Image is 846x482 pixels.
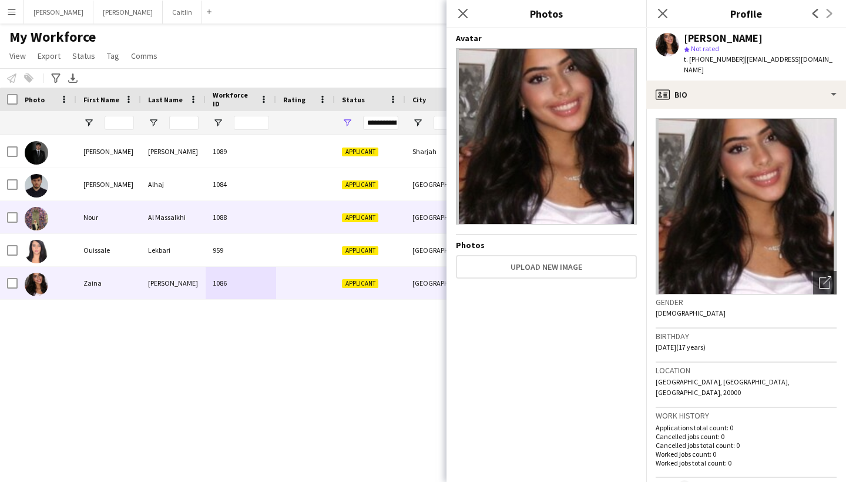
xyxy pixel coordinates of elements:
div: [PERSON_NAME] [141,135,206,168]
span: Status [72,51,95,61]
span: [DATE] (17 years) [656,343,706,352]
input: Workforce ID Filter Input [234,116,269,130]
span: Applicant [342,246,378,255]
span: Comms [131,51,157,61]
div: Sharjah [405,135,476,168]
div: Lekbari [141,234,206,266]
span: View [9,51,26,61]
img: Nour Al Massalkhi [25,207,48,230]
div: 1089 [206,135,276,168]
button: [PERSON_NAME] [24,1,93,24]
img: Ouissale Lekbari [25,240,48,263]
a: View [5,48,31,63]
app-action-btn: Advanced filters [49,71,63,85]
img: Zaina Milhem [25,273,48,296]
div: Al Massalkhi [141,201,206,233]
div: 959 [206,234,276,266]
div: Nour [76,201,141,233]
p: Applications total count: 0 [656,423,837,432]
span: First Name [83,95,119,104]
span: Tag [107,51,119,61]
input: Last Name Filter Input [169,116,199,130]
div: 1088 [206,201,276,233]
span: Applicant [342,180,378,189]
span: Export [38,51,61,61]
button: Open Filter Menu [83,118,94,128]
input: City Filter Input [434,116,469,130]
div: Open photos pop-in [813,271,837,294]
div: Zaina [76,267,141,299]
img: Crew avatar or photo [656,118,837,294]
button: Upload new image [456,255,637,279]
h4: Avatar [456,33,637,43]
span: Last Name [148,95,183,104]
span: Applicant [342,213,378,222]
a: Tag [102,48,124,63]
h3: Profile [646,6,846,21]
a: Export [33,48,65,63]
span: [GEOGRAPHIC_DATA], [GEOGRAPHIC_DATA], [GEOGRAPHIC_DATA], 20000 [656,377,790,397]
h3: Photos [446,6,646,21]
div: [GEOGRAPHIC_DATA] [405,234,476,266]
p: Cancelled jobs total count: 0 [656,441,837,450]
div: [PERSON_NAME] [684,33,763,43]
p: Worked jobs total count: 0 [656,458,837,467]
div: Alhaj [141,168,206,200]
span: t. [PHONE_NUMBER] [684,55,745,63]
span: My Workforce [9,28,96,46]
span: Status [342,95,365,104]
div: [PERSON_NAME] [76,135,141,168]
div: [GEOGRAPHIC_DATA] [405,201,476,233]
p: Worked jobs count: 0 [656,450,837,458]
img: Abdullah Alshawi [25,141,48,165]
button: [PERSON_NAME] [93,1,163,24]
a: Comms [126,48,162,63]
button: Open Filter Menu [412,118,423,128]
img: Mohammed Alhaj [25,174,48,198]
h3: Work history [656,410,837,421]
button: Open Filter Menu [342,118,352,128]
div: 1086 [206,267,276,299]
span: [DEMOGRAPHIC_DATA] [656,309,726,317]
span: City [412,95,426,104]
button: Caitlin [163,1,202,24]
h3: Location [656,365,837,376]
div: [GEOGRAPHIC_DATA] [405,168,476,200]
div: Bio [646,81,846,109]
span: Photo [25,95,45,104]
button: Open Filter Menu [213,118,223,128]
h3: Birthday [656,331,837,342]
div: Ouissale [76,234,141,266]
input: First Name Filter Input [105,116,134,130]
span: Rating [283,95,305,104]
div: [PERSON_NAME] [141,267,206,299]
span: Applicant [342,279,378,288]
span: | [EMAIL_ADDRESS][DOMAIN_NAME] [684,55,832,74]
span: Applicant [342,148,378,156]
a: Status [68,48,100,63]
p: Cancelled jobs count: 0 [656,432,837,441]
span: Workforce ID [213,91,255,108]
button: Open Filter Menu [148,118,159,128]
span: Not rated [691,44,719,53]
app-action-btn: Export XLSX [66,71,80,85]
div: [GEOGRAPHIC_DATA] [405,267,476,299]
div: [PERSON_NAME] [76,168,141,200]
h3: Gender [656,297,837,307]
h4: Photos [456,240,637,250]
div: 1084 [206,168,276,200]
img: Crew avatar [456,48,637,225]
